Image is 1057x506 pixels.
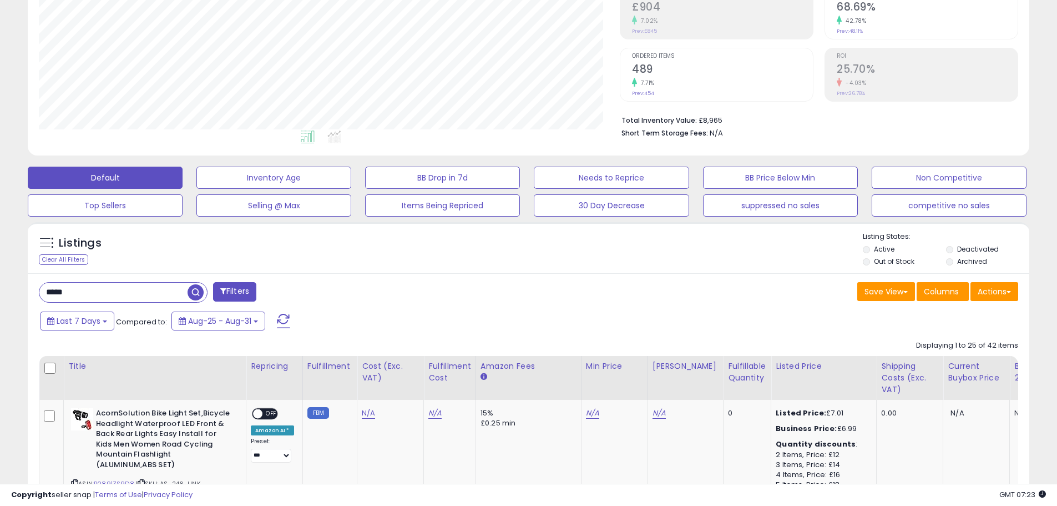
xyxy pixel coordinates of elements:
[950,408,964,418] span: N/A
[11,490,193,500] div: seller snap | |
[59,236,102,251] h5: Listings
[481,372,487,382] small: Amazon Fees.
[881,360,938,395] div: Shipping Costs (Exc. VAT)
[957,244,999,254] label: Deactivated
[637,17,658,25] small: 7.02%
[637,79,655,87] small: 7.71%
[728,408,762,418] div: 0
[948,360,1005,384] div: Current Buybox Price
[196,167,351,189] button: Inventory Age
[28,167,183,189] button: Default
[703,194,858,217] button: suppressed no sales
[251,360,298,372] div: Repricing
[728,360,766,384] div: Fulfillable Quantity
[653,360,719,372] div: [PERSON_NAME]
[1014,360,1055,384] div: BB Share 24h.
[703,167,858,189] button: BB Price Below Min
[710,128,723,138] span: N/A
[144,489,193,500] a: Privacy Policy
[251,425,294,435] div: Amazon AI *
[534,167,689,189] button: Needs to Reprice
[842,79,866,87] small: -4.03%
[776,450,868,460] div: 2 Items, Price: £12
[776,470,868,480] div: 4 Items, Price: £16
[776,360,872,372] div: Listed Price
[874,244,894,254] label: Active
[1014,408,1051,418] div: N/A
[632,53,813,59] span: Ordered Items
[28,194,183,217] button: Top Sellers
[653,408,666,419] a: N/A
[916,340,1018,351] div: Displaying 1 to 25 of 42 items
[428,360,471,384] div: Fulfillment Cost
[837,53,1018,59] span: ROI
[632,1,813,16] h2: £904
[837,28,863,34] small: Prev: 48.11%
[171,312,265,330] button: Aug-25 - Aug-31
[96,408,231,473] b: AcornSolution Bike Light Set,Bicycle Headlight Waterproof LED Front & Back Rear Lights Easy Insta...
[924,286,959,297] span: Columns
[776,439,856,449] b: Quantity discounts
[116,317,167,327] span: Compared to:
[842,17,866,25] small: 42.78%
[632,90,654,97] small: Prev: 454
[776,424,868,434] div: £6.99
[632,28,657,34] small: Prev: £845
[632,63,813,78] h2: 489
[917,282,969,301] button: Columns
[970,282,1018,301] button: Actions
[872,194,1026,217] button: competitive no sales
[307,360,352,372] div: Fulfillment
[71,408,93,430] img: 41Zz-noIvvL._SL40_.jpg
[196,194,351,217] button: Selling @ Max
[39,254,88,265] div: Clear All Filters
[874,257,914,266] label: Out of Stock
[621,128,708,138] b: Short Term Storage Fees:
[11,489,52,500] strong: Copyright
[776,460,868,470] div: 3 Items, Price: £14
[365,167,520,189] button: BB Drop in 7d
[837,90,865,97] small: Prev: 26.78%
[365,194,520,217] button: Items Being Repriced
[481,408,573,418] div: 15%
[776,439,868,449] div: :
[863,232,1029,242] p: Listing States:
[586,408,599,419] a: N/A
[999,489,1046,500] span: 2025-09-8 07:23 GMT
[481,418,573,428] div: £0.25 min
[68,360,241,372] div: Title
[481,360,576,372] div: Amazon Fees
[362,408,375,419] a: N/A
[621,116,697,125] b: Total Inventory Value:
[586,360,643,372] div: Min Price
[251,438,294,463] div: Preset:
[957,257,987,266] label: Archived
[213,282,256,302] button: Filters
[188,315,251,327] span: Aug-25 - Aug-31
[621,113,1010,126] li: £8,965
[534,194,689,217] button: 30 Day Decrease
[881,408,934,418] div: 0.00
[776,408,868,418] div: £7.01
[837,63,1018,78] h2: 25.70%
[95,489,142,500] a: Terms of Use
[776,423,837,434] b: Business Price:
[872,167,1026,189] button: Non Competitive
[857,282,915,301] button: Save View
[40,312,114,330] button: Last 7 Days
[428,408,442,419] a: N/A
[262,409,280,419] span: OFF
[362,360,419,384] div: Cost (Exc. VAT)
[837,1,1018,16] h2: 68.69%
[57,315,100,327] span: Last 7 Days
[307,407,329,419] small: FBM
[776,408,826,418] b: Listed Price:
